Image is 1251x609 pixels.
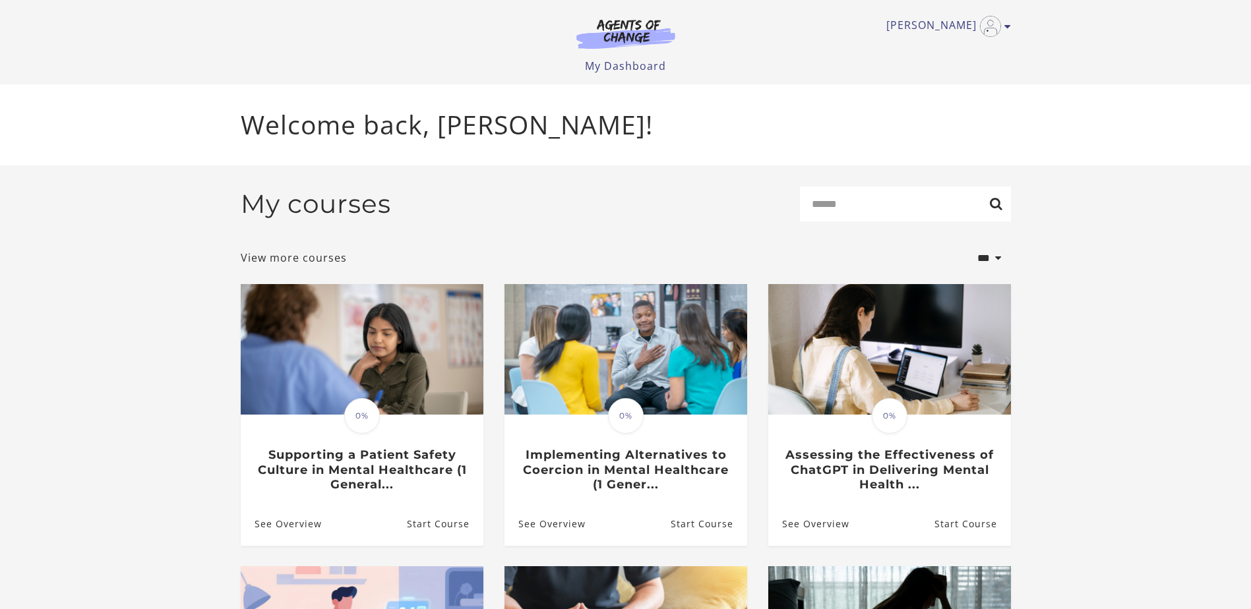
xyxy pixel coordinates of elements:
span: 0% [872,398,907,434]
span: 0% [344,398,380,434]
a: Assessing the Effectiveness of ChatGPT in Delivering Mental Health ...: See Overview [768,502,849,545]
a: My Dashboard [585,59,666,73]
a: Toggle menu [886,16,1004,37]
a: Supporting a Patient Safety Culture in Mental Healthcare (1 General...: Resume Course [406,502,483,545]
span: 0% [608,398,644,434]
a: Implementing Alternatives to Coercion in Mental Healthcare (1 Gener...: Resume Course [670,502,747,545]
a: Implementing Alternatives to Coercion in Mental Healthcare (1 Gener...: See Overview [504,502,586,545]
h3: Implementing Alternatives to Coercion in Mental Healthcare (1 Gener... [518,448,733,492]
a: View more courses [241,250,347,266]
h2: My courses [241,188,391,219]
h3: Supporting a Patient Safety Culture in Mental Healthcare (1 General... [255,448,469,492]
a: Assessing the Effectiveness of ChatGPT in Delivering Mental Health ...: Resume Course [934,502,1010,545]
img: Agents of Change Logo [563,18,689,49]
p: Welcome back, [PERSON_NAME]! [241,105,1011,144]
a: Supporting a Patient Safety Culture in Mental Healthcare (1 General...: See Overview [241,502,322,545]
h3: Assessing the Effectiveness of ChatGPT in Delivering Mental Health ... [782,448,996,492]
